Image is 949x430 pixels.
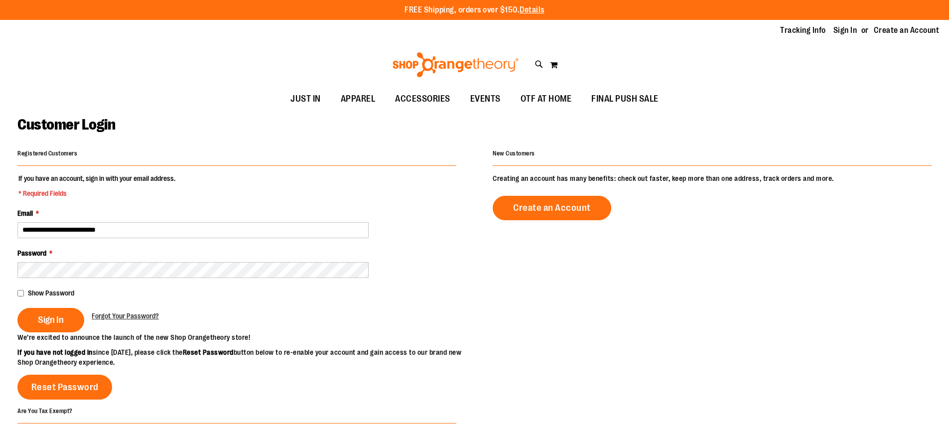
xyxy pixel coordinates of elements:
[17,150,77,157] strong: Registered Customers
[31,382,99,393] span: Reset Password
[341,88,376,110] span: APPAREL
[17,116,115,133] span: Customer Login
[493,196,611,220] a: Create an Account
[92,312,159,320] span: Forgot Your Password?
[493,173,932,183] p: Creating an account has many benefits: check out faster, keep more than one address, track orders...
[874,25,940,36] a: Create an Account
[833,25,857,36] a: Sign In
[17,332,475,342] p: We’re excited to announce the launch of the new Shop Orangetheory store!
[521,88,572,110] span: OTF AT HOME
[28,289,74,297] span: Show Password
[38,314,64,325] span: Sign In
[17,173,176,198] legend: If you have an account, sign in with your email address.
[17,348,93,356] strong: If you have not logged in
[493,150,535,157] strong: New Customers
[17,308,84,332] button: Sign In
[290,88,321,110] span: JUST IN
[17,375,112,400] a: Reset Password
[391,52,520,77] img: Shop Orangetheory
[17,209,33,217] span: Email
[92,311,159,321] a: Forgot Your Password?
[17,407,73,414] strong: Are You Tax Exempt?
[470,88,501,110] span: EVENTS
[591,88,659,110] span: FINAL PUSH SALE
[18,188,175,198] span: * Required Fields
[405,4,544,16] p: FREE Shipping, orders over $150.
[17,249,46,257] span: Password
[780,25,826,36] a: Tracking Info
[17,347,475,367] p: since [DATE], please click the button below to re-enable your account and gain access to our bran...
[520,5,544,14] a: Details
[183,348,234,356] strong: Reset Password
[513,202,591,213] span: Create an Account
[395,88,450,110] span: ACCESSORIES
